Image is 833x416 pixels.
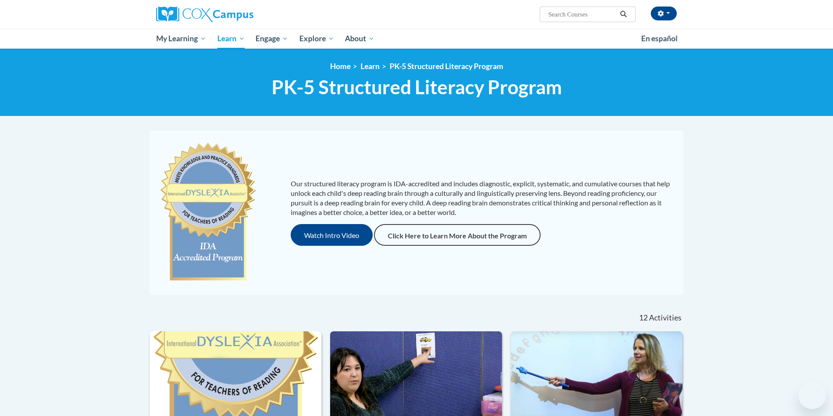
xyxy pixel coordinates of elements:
img: c477cda6-e343-453b-bfce-d6f9e9818e1c.png [158,139,258,286]
p: Our structured literacy program is IDA-accredited and includes diagnostic, explicit, systematic, ... [291,179,675,217]
button: Search [617,9,630,20]
button: Account Settings [651,7,677,20]
span: En español [641,34,678,43]
a: Learn [361,62,380,71]
span: Engage [256,33,288,44]
input: Search Courses [548,9,617,20]
span: About [345,33,374,44]
a: About [340,29,380,49]
img: Cox Campus [156,7,253,22]
span: 12 [639,313,648,323]
span: Learn [217,33,245,44]
span: Activities [649,313,682,323]
a: PK-5 Structured Literacy Program [390,62,503,71]
iframe: Button to launch messaging window [798,381,826,409]
div: Main menu [143,29,690,49]
span: PK-5 Structured Literacy Program [272,76,562,99]
a: Cox Campus [156,7,321,22]
a: Learn [212,29,250,49]
span: Explore [299,33,334,44]
a: En español [636,30,683,48]
button: Watch Intro Video [291,224,373,246]
a: Home [330,62,351,71]
span: My Learning [156,33,206,44]
a: Click Here to Learn More About the Program [374,224,541,246]
a: My Learning [151,29,212,49]
a: Engage [250,29,294,49]
a: Explore [294,29,340,49]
